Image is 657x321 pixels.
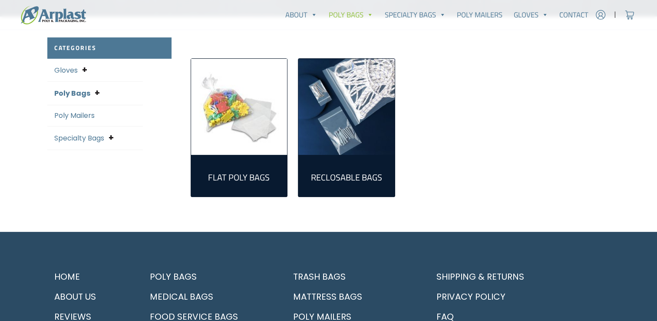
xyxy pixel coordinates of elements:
[143,287,276,307] a: Medical Bags
[54,65,78,75] a: Gloves
[191,59,287,155] a: Visit product category Flat Poly Bags
[54,88,90,98] a: Poly Bags
[143,267,276,287] a: Poly Bags
[305,172,388,183] h2: Reclosable Bags
[47,287,132,307] a: About Us
[54,110,95,120] a: Poly Mailers
[429,267,610,287] a: Shipping & Returns
[191,59,287,155] img: Flat Poly Bags
[379,6,452,23] a: Specialty Bags
[198,162,281,190] a: Visit product category Flat Poly Bags
[554,6,594,23] a: Contact
[286,287,419,307] a: Mattress Bags
[429,287,610,307] a: Privacy Policy
[614,10,616,20] span: |
[508,6,554,23] a: Gloves
[323,6,379,23] a: Poly Bags
[54,133,104,143] a: Specialty Bags
[451,6,508,23] a: Poly Mailers
[21,6,86,24] img: logo
[198,172,281,183] h2: Flat Poly Bags
[280,6,323,23] a: About
[298,59,395,155] a: Visit product category Reclosable Bags
[305,162,388,190] a: Visit product category Reclosable Bags
[47,37,172,59] h2: Categories
[298,59,395,155] img: Reclosable Bags
[47,267,132,287] a: Home
[286,267,419,287] a: Trash Bags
